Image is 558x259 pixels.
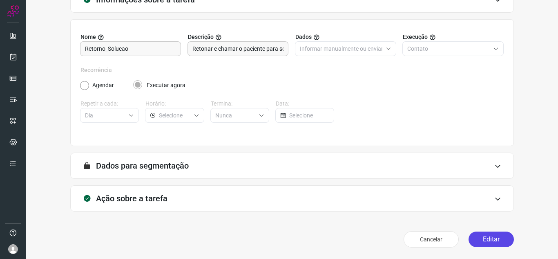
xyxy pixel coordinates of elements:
span: Nome [80,33,96,41]
input: Selecione [85,108,125,122]
span: Descrição [188,33,214,41]
label: Termina: [211,99,269,108]
h3: Ação sobre a tarefa [96,194,167,203]
button: Editar [469,232,514,247]
span: Dados [295,33,312,41]
label: Recorrência [80,66,504,74]
input: Selecione o tipo de envio [407,42,490,56]
label: Data: [276,99,334,108]
input: Selecione [215,108,255,122]
span: Execução [403,33,428,41]
img: avatar-user-boy.jpg [8,244,18,254]
input: Selecione [159,108,190,122]
input: Forneça uma breve descrição da sua tarefa. [192,42,283,56]
input: Selecione o tipo de envio [300,42,382,56]
label: Horário: [145,99,204,108]
input: Selecione [289,108,329,122]
label: Repetir a cada: [80,99,139,108]
img: Logo [7,5,19,17]
label: Executar agora [147,81,185,90]
h3: Dados para segmentação [96,161,189,171]
label: Agendar [92,81,114,90]
input: Digite o nome para a sua tarefa. [85,42,176,56]
button: Cancelar [404,231,459,248]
